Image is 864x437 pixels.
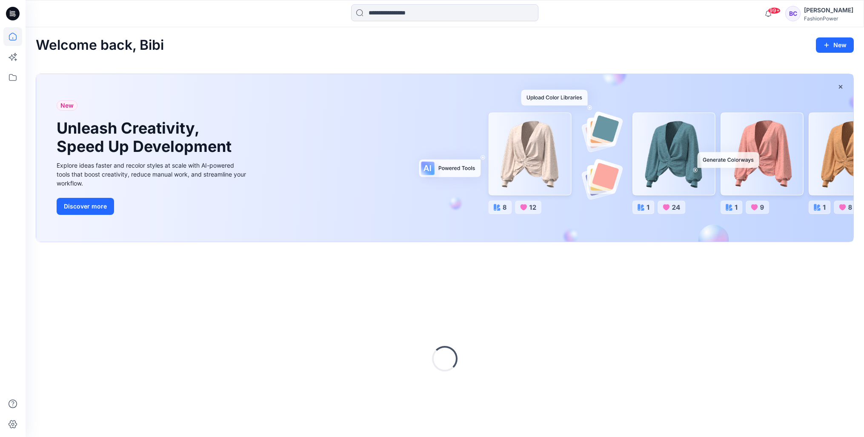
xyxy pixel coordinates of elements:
button: New [816,37,854,53]
a: Discover more [57,198,248,215]
button: Discover more [57,198,114,215]
span: New [60,100,74,111]
h1: Unleash Creativity, Speed Up Development [57,119,235,156]
h2: Welcome back, Bibi [36,37,164,53]
div: [PERSON_NAME] [804,5,853,15]
div: FashionPower [804,15,853,22]
div: BC [785,6,801,21]
div: Explore ideas faster and recolor styles at scale with AI-powered tools that boost creativity, red... [57,161,248,188]
span: 99+ [768,7,781,14]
